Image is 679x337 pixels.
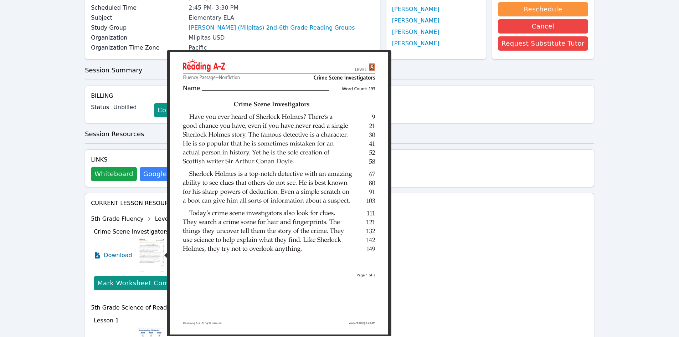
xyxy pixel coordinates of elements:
[85,65,594,75] h3: Session Summary
[140,167,185,181] a: Google Doc
[498,19,588,34] button: Cancel
[138,238,165,273] img: Crime Scene Investigators
[91,44,184,52] label: Organization Time Zone
[94,317,119,324] span: Lesson 1
[91,213,271,225] div: 5th Grade Fluency Level X
[189,4,374,12] div: 2:45 PM - 3:30 PM
[94,238,132,273] a: Download
[104,251,132,260] span: Download
[91,103,109,112] label: Status
[91,167,137,181] button: Whiteboard
[154,103,193,117] a: Complete
[189,34,374,42] div: Milpitas USD
[91,92,588,100] h4: Billing
[189,24,355,32] a: [PERSON_NAME] (Milpitas) 2nd-6th Grade Reading Groups
[91,34,184,42] label: Organization
[94,228,169,235] span: Crime Scene Investigators
[189,14,374,22] div: Elementary ELA
[91,302,271,313] div: 5th Grade Science of Reading Unit 1 Overcoming Obstacles
[113,103,148,112] div: Unbilled
[97,278,190,288] div: Mark Worksheet Completed
[392,39,439,48] a: [PERSON_NAME]
[392,5,439,14] a: [PERSON_NAME]
[91,4,184,12] label: Scheduled Time
[392,28,439,36] a: [PERSON_NAME]
[91,155,185,164] h4: Links
[91,199,588,208] h4: Current Lesson Resources
[91,14,184,22] label: Subject
[189,44,374,52] div: Pacific
[91,24,184,32] label: Study Group
[498,2,588,16] button: Reschedule
[498,36,588,51] button: Request Substitute Tutor
[94,276,194,290] button: Mark Worksheet Completed
[392,16,439,25] a: [PERSON_NAME]
[85,129,594,139] h3: Session Resources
